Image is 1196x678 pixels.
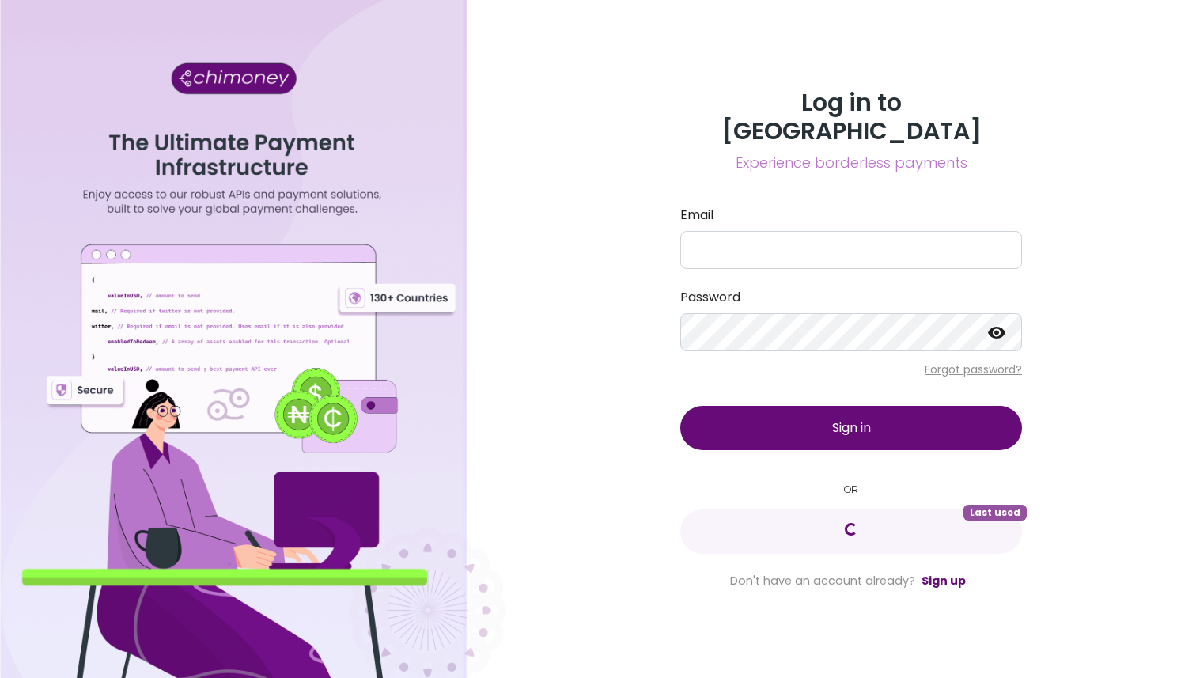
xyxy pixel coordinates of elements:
button: Sign in [680,406,1022,450]
label: Password [680,288,1022,307]
p: Forgot password? [680,362,1022,377]
span: Don't have an account already? [730,573,915,589]
button: Last used [680,509,1022,554]
h3: Log in to [GEOGRAPHIC_DATA] [680,89,1022,146]
span: Sign in [832,419,871,437]
span: Experience borderless payments [680,152,1022,174]
a: Sign up [922,573,966,589]
label: Email [680,206,1022,225]
small: OR [680,482,1022,497]
span: Last used [963,505,1027,521]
